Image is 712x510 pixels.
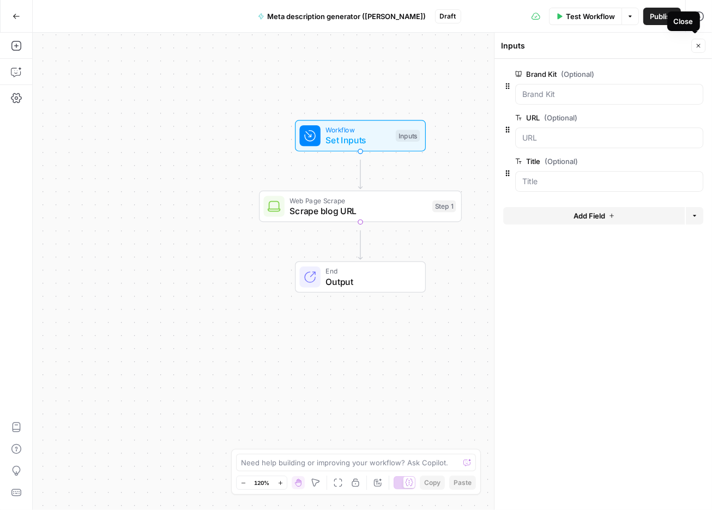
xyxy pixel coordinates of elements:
button: Test Workflow [549,8,622,25]
input: Brand Kit [522,89,696,100]
button: Copy [420,476,445,490]
span: Draft [440,11,456,21]
div: Step 1 [432,201,456,212]
div: Inputs [396,130,420,142]
g: Edge from step_1 to end [359,230,363,259]
label: Title [515,156,642,167]
label: URL [515,112,642,123]
div: Close [674,16,693,27]
div: WorkflowSet InputsInputs [259,120,462,151]
span: Copy [424,478,441,488]
span: 120% [254,478,269,487]
span: Workflow [326,125,391,135]
span: Scrape blog URL [290,204,427,217]
button: Paste [449,476,476,490]
span: (Optional) [545,156,578,167]
span: Paste [454,478,472,488]
span: Add Field [574,210,605,221]
input: URL [522,132,696,143]
span: End [326,266,415,276]
button: Publish [643,8,681,25]
span: Publish [650,11,674,22]
span: Test Workflow [566,11,615,22]
span: (Optional) [544,112,577,123]
span: Output [326,275,415,288]
div: Inputs [501,40,688,51]
div: EndOutput [259,262,462,293]
input: Title [522,176,696,187]
div: Web Page ScrapeScrape blog URLStep 1 [259,191,462,222]
span: Meta description generator ([PERSON_NAME]) [268,11,426,22]
span: Set Inputs [326,134,391,147]
label: Brand Kit [515,69,642,80]
span: Web Page Scrape [290,195,427,205]
button: Meta description generator ([PERSON_NAME]) [251,8,433,25]
g: Edge from start to step_1 [359,160,363,189]
button: Add Field [503,207,685,224]
span: (Optional) [561,69,594,80]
